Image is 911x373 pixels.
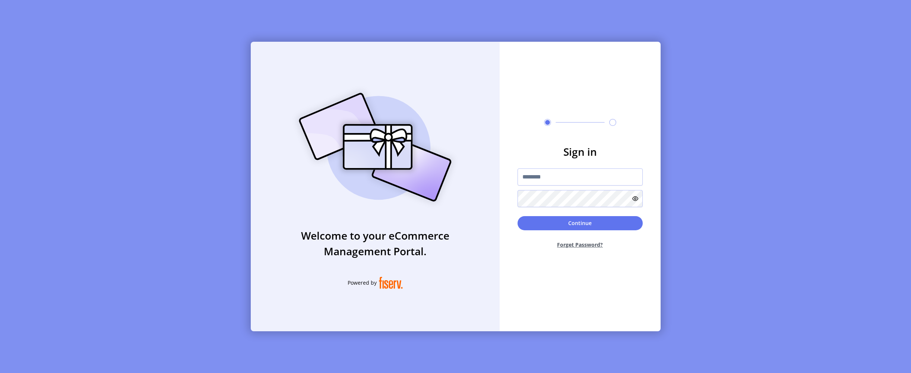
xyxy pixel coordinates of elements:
button: Continue [518,216,643,230]
h3: Sign in [518,144,643,159]
h3: Welcome to your eCommerce Management Portal. [251,228,500,259]
button: Forget Password? [518,235,643,255]
img: card_Illustration.svg [288,85,463,210]
span: Powered by [348,279,377,287]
